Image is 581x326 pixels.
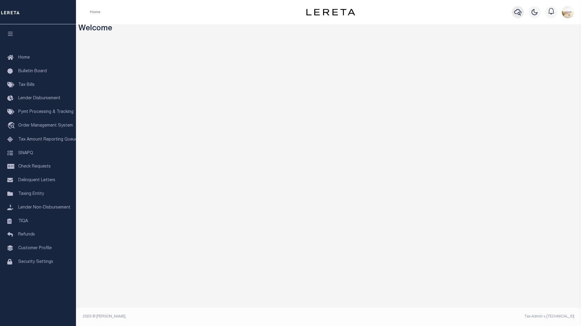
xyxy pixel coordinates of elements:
span: Home [18,56,30,60]
img: logo-dark.svg [306,9,355,15]
i: travel_explore [7,122,17,130]
span: Pymt Processing & Tracking [18,110,74,114]
li: Home [90,9,100,15]
span: SNAPQ [18,151,33,155]
span: Tax Amount Reporting Queue [18,138,77,142]
span: Delinquent Letters [18,178,55,182]
div: 2025 © [PERSON_NAME]. [78,314,329,319]
span: Lender Disbursement [18,96,60,100]
span: Order Management System [18,124,73,128]
span: Check Requests [18,165,51,169]
span: Customer Profile [18,246,52,250]
div: Tax Admin v.[TECHNICAL_ID] [333,314,574,319]
span: TIQA [18,219,28,223]
span: Bulletin Board [18,69,47,73]
span: Taxing Entity [18,192,44,196]
span: Refunds [18,233,35,237]
span: Tax Bills [18,83,35,87]
h3: Welcome [78,24,579,34]
span: Lender Non-Disbursement [18,205,70,210]
span: Security Settings [18,260,53,264]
